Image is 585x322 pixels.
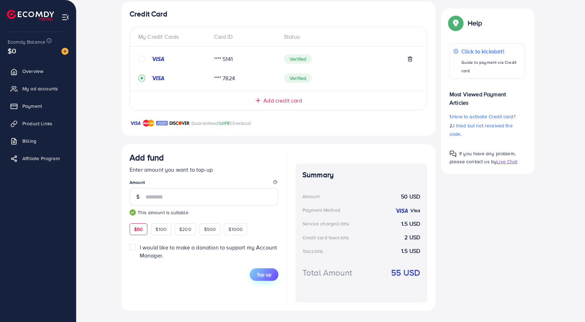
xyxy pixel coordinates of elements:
[302,248,326,255] div: Tax
[449,122,513,137] span: I tried but not received the code.
[278,33,418,41] div: Status
[209,33,279,41] div: Card ID
[130,165,278,174] p: Enter amount you want to top-up
[191,119,251,127] p: Guaranteed Checkout
[22,103,42,110] span: Payment
[555,291,580,317] iframe: Chat
[140,244,277,259] span: I would like to make a donation to support my Account Manager.
[130,119,141,127] img: brand
[395,208,409,214] img: credit
[5,99,71,113] a: Payment
[169,119,190,127] img: brand
[497,158,517,165] span: Live Chat
[134,226,143,233] span: $50
[250,268,278,281] button: Top up
[401,193,420,201] strong: 50 USD
[302,267,352,279] div: Total Amount
[138,33,209,41] div: My Credit Cards
[302,220,351,227] div: Service charge
[22,155,60,162] span: Affiliate Program
[5,151,71,165] a: Affiliate Program
[284,74,312,83] span: Verified
[130,152,164,163] h3: Add fund
[336,235,349,241] small: (4.00%)
[8,38,45,45] span: Ecomdy Balance
[449,112,525,121] p: 1.
[204,226,216,233] span: $500
[257,271,271,278] span: Top up
[22,85,58,92] span: My ad accounts
[302,207,340,214] div: Payment Method
[156,119,168,127] img: brand
[218,120,230,127] span: SAFE
[5,134,71,148] a: Billing
[449,84,525,107] p: Most Viewed Payment Articles
[7,10,54,21] img: logo
[452,113,515,120] span: How to activate Credit card?
[143,119,154,127] img: brand
[449,150,456,157] img: Popup guide
[5,82,71,96] a: My ad accounts
[22,120,52,127] span: Product Links
[22,137,36,144] span: Billing
[410,207,420,214] strong: Visa
[130,10,427,18] h4: Credit Card
[151,75,165,81] img: credit
[302,193,320,200] div: Amount
[228,226,243,233] span: $1000
[302,171,420,179] h4: Summary
[310,249,323,254] small: (3.00%)
[336,221,349,227] small: (3.00%)
[155,226,167,233] span: $100
[5,117,71,130] a: Product Links
[179,226,191,233] span: $200
[404,233,420,241] strong: 2 USD
[391,267,420,279] strong: 55 USD
[449,150,515,165] span: If you have any problem, please contact us by
[461,58,521,75] p: Guide to payment via Credit card
[138,75,145,82] svg: record circle
[401,247,420,255] strong: 1.5 USD
[61,13,70,21] img: menu
[130,209,278,216] small: This amount is suitable
[302,234,351,241] div: Credit card fee
[22,68,43,75] span: Overview
[468,19,482,27] p: Help
[401,220,420,228] strong: 1.5 USD
[151,56,165,62] img: credit
[263,97,302,105] span: Add credit card
[8,46,16,56] span: $0
[449,121,525,138] p: 2.
[130,209,136,216] img: guide
[5,64,71,78] a: Overview
[284,54,312,63] span: Verified
[130,179,278,188] legend: Amount
[138,55,145,62] svg: circle
[449,17,462,29] img: Popup guide
[461,47,521,55] p: Click to kickstart!
[61,48,68,55] img: image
